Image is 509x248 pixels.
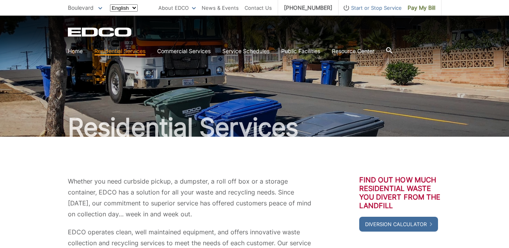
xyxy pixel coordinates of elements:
[157,47,211,55] a: Commercial Services
[68,4,94,11] span: Boulevard
[110,4,138,12] select: Select a language
[158,4,196,12] a: About EDCO
[202,4,239,12] a: News & Events
[359,217,438,232] a: Diversion Calculator
[68,115,442,140] h1: Residential Services
[68,27,133,37] a: EDCD logo. Return to the homepage.
[332,47,374,55] a: Resource Center
[68,176,312,219] p: Whether you need curbside pickup, a dumpster, a roll off box or a storage container, EDCO has a s...
[222,47,270,55] a: Service Schedules
[281,47,320,55] a: Public Facilities
[245,4,272,12] a: Contact Us
[408,4,435,12] span: Pay My Bill
[94,47,145,55] a: Residential Services
[359,176,442,210] h3: Find out how much residential waste you divert from the landfill
[68,47,83,55] a: Home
